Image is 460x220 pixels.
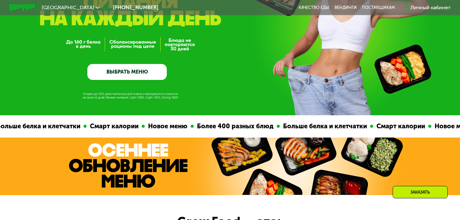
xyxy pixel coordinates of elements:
[103,4,158,11] a: [PHONE_NUMBER]
[299,5,329,10] a: Качество еды
[362,5,395,10] div: поставщикам
[335,5,357,10] a: Вендинги
[393,186,448,198] div: Заказать
[42,5,94,10] span: [GEOGRAPHIC_DATA]
[87,64,167,80] a: ВЫБРАТЬ МЕНЮ
[410,4,450,11] div: Личный кабинет
[273,121,363,131] div: Больше белка и клетчатки
[367,121,422,131] div: Смарт калории
[80,121,135,131] div: Смарт калории
[187,121,270,131] div: Более 400 разных блюд
[138,121,184,131] div: Новое меню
